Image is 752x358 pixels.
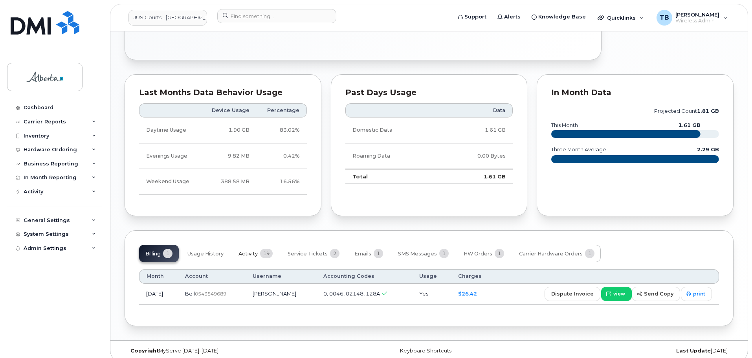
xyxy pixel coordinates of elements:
[345,89,513,97] div: Past Days Usage
[601,287,632,301] a: view
[519,251,583,257] span: Carrier Hardware Orders
[412,269,451,283] th: Usage
[464,13,486,21] span: Support
[201,143,257,169] td: 9.82 MB
[139,169,201,195] td: Weekend Usage
[330,249,339,258] span: 2
[545,287,600,301] button: dispute invoice
[592,10,649,26] div: Quicklinks
[551,147,606,152] text: three month average
[458,290,477,297] a: $26.42
[439,103,513,117] th: Data
[632,287,680,301] button: send copy
[464,251,492,257] span: HW Orders
[139,143,307,169] tr: Weekdays from 6:00pm to 8:00am
[246,269,316,283] th: Username
[201,169,257,195] td: 388.58 MB
[400,348,451,354] a: Keyboard Shortcuts
[439,117,513,143] td: 1.61 GB
[260,249,273,258] span: 19
[187,251,224,257] span: Usage History
[257,143,307,169] td: 0.42%
[654,108,719,114] text: projected count
[139,284,178,305] td: [DATE]
[495,249,504,258] span: 1
[530,348,734,354] div: [DATE]
[139,89,307,97] div: Last Months Data Behavior Usage
[585,249,594,258] span: 1
[681,287,712,301] a: print
[195,291,226,297] span: 0543549689
[130,348,159,354] strong: Copyright
[651,10,733,26] div: Tami Betchuk
[178,269,246,283] th: Account
[374,249,383,258] span: 1
[551,89,719,97] div: In Month Data
[439,143,513,169] td: 0.00 Bytes
[185,290,195,297] span: Bell
[644,290,673,297] span: send copy
[412,284,451,305] td: Yes
[201,103,257,117] th: Device Usage
[607,15,636,21] span: Quicklinks
[125,348,328,354] div: MyServe [DATE]–[DATE]
[246,284,316,305] td: [PERSON_NAME]
[128,10,207,26] a: JUS Courts - GOA
[139,169,307,195] tr: Friday from 6:00pm to Monday 8:00am
[323,290,380,297] span: 0, 0046, 02148, 128A
[675,18,719,24] span: Wireless Admin
[217,9,336,23] input: Find something...
[492,9,526,25] a: Alerts
[675,11,719,18] span: [PERSON_NAME]
[238,251,258,257] span: Activity
[257,117,307,143] td: 83.02%
[288,251,328,257] span: Service Tickets
[526,9,591,25] a: Knowledge Base
[504,13,521,21] span: Alerts
[697,108,719,114] tspan: 1.81 GB
[439,169,513,184] td: 1.61 GB
[345,143,439,169] td: Roaming Data
[316,269,412,283] th: Accounting Codes
[452,9,492,25] a: Support
[538,13,586,21] span: Knowledge Base
[551,122,578,128] text: this month
[139,269,178,283] th: Month
[398,251,437,257] span: SMS Messages
[697,147,719,152] text: 2.29 GB
[613,290,625,297] span: view
[139,143,201,169] td: Evenings Usage
[139,117,201,143] td: Daytime Usage
[345,169,439,184] td: Total
[676,348,711,354] strong: Last Update
[679,122,701,128] text: 1.61 GB
[439,249,449,258] span: 1
[354,251,371,257] span: Emails
[551,290,594,297] span: dispute invoice
[451,269,497,283] th: Charges
[257,103,307,117] th: Percentage
[345,117,439,143] td: Domestic Data
[257,169,307,195] td: 16.56%
[201,117,257,143] td: 1.90 GB
[693,290,705,297] span: print
[660,13,669,22] span: TB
